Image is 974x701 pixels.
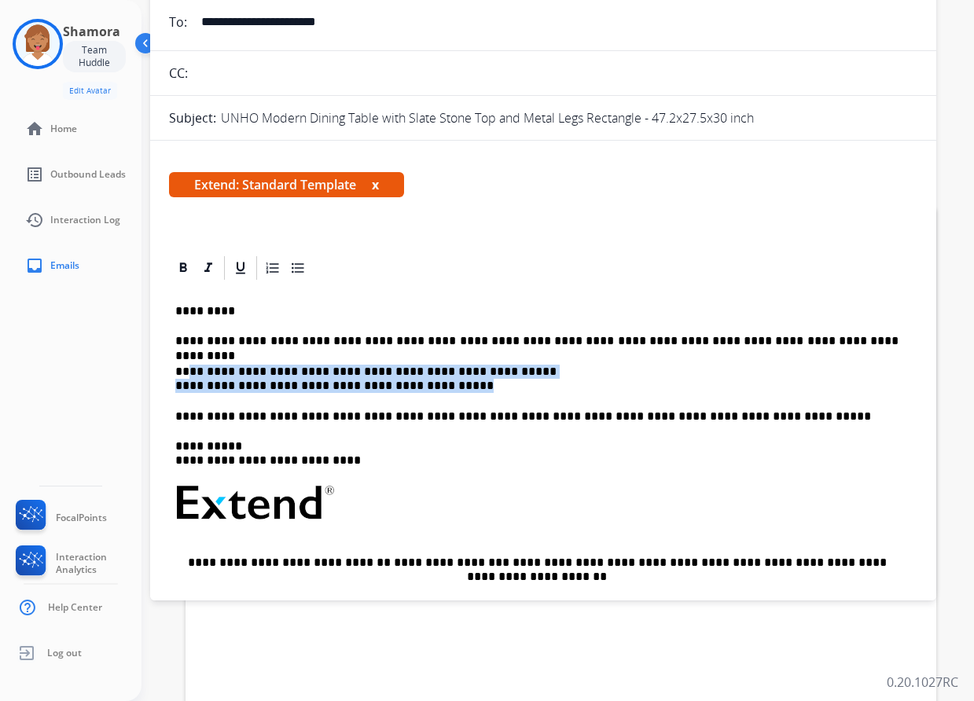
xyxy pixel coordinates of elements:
[25,256,44,275] mat-icon: inbox
[229,256,252,280] div: Underline
[25,119,44,138] mat-icon: home
[169,64,188,83] p: CC:
[50,259,79,272] span: Emails
[25,165,44,184] mat-icon: list_alt
[50,168,126,181] span: Outbound Leads
[50,214,120,226] span: Interaction Log
[261,256,285,280] div: Ordered List
[56,551,142,576] span: Interaction Analytics
[887,673,958,692] p: 0.20.1027RC
[13,545,142,582] a: Interaction Analytics
[47,647,82,659] span: Log out
[13,500,107,536] a: FocalPoints
[286,256,310,280] div: Bullet List
[221,108,754,127] p: UNHO Modern Dining Table with Slate Stone Top and Metal Legs Rectangle - 47.2x27.5x30 inch
[372,175,379,194] button: x
[171,256,195,280] div: Bold
[197,256,220,280] div: Italic
[169,108,216,127] p: Subject:
[169,172,404,197] span: Extend: Standard Template
[48,601,102,614] span: Help Center
[63,22,120,41] h3: Shamora
[56,512,107,524] span: FocalPoints
[169,13,187,31] p: To:
[50,123,77,135] span: Home
[63,82,117,100] button: Edit Avatar
[16,22,60,66] img: avatar
[25,211,44,229] mat-icon: history
[63,41,126,72] div: Team Huddle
